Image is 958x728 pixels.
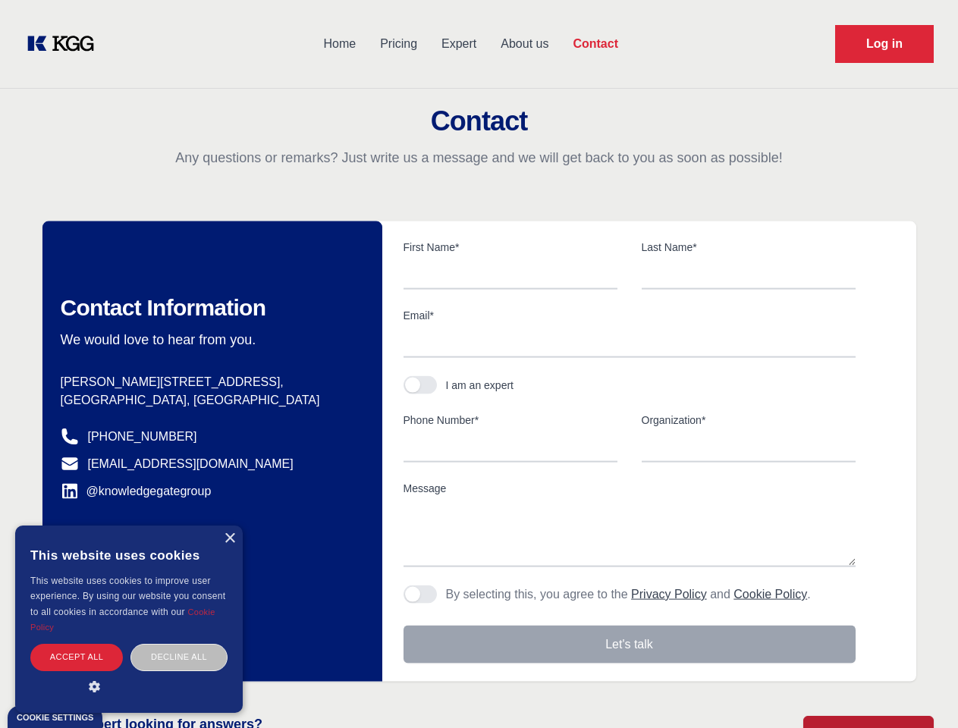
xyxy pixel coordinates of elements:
[61,294,358,322] h2: Contact Information
[88,455,294,473] a: [EMAIL_ADDRESS][DOMAIN_NAME]
[61,391,358,409] p: [GEOGRAPHIC_DATA], [GEOGRAPHIC_DATA]
[882,655,958,728] iframe: Chat Widget
[404,626,856,664] button: Let's talk
[446,378,514,393] div: I am an expert
[642,240,856,255] label: Last Name*
[17,714,93,722] div: Cookie settings
[429,24,488,64] a: Expert
[631,588,707,601] a: Privacy Policy
[61,373,358,391] p: [PERSON_NAME][STREET_ADDRESS],
[835,25,934,63] a: Request Demo
[61,482,212,500] a: @knowledgegategroup
[368,24,429,64] a: Pricing
[404,240,617,255] label: First Name*
[130,644,228,670] div: Decline all
[404,481,856,496] label: Message
[30,537,228,573] div: This website uses cookies
[642,413,856,428] label: Organization*
[30,644,123,670] div: Accept all
[88,428,197,446] a: [PHONE_NUMBER]
[30,607,215,632] a: Cookie Policy
[446,585,811,604] p: By selecting this, you agree to the and .
[24,32,106,56] a: KOL Knowledge Platform: Talk to Key External Experts (KEE)
[561,24,630,64] a: Contact
[733,588,807,601] a: Cookie Policy
[311,24,368,64] a: Home
[224,533,235,544] div: Close
[18,149,940,167] p: Any questions or remarks? Just write us a message and we will get back to you as soon as possible!
[30,576,225,617] span: This website uses cookies to improve user experience. By using our website you consent to all coo...
[404,308,856,323] label: Email*
[488,24,561,64] a: About us
[404,413,617,428] label: Phone Number*
[61,331,358,349] p: We would love to hear from you.
[18,106,940,136] h2: Contact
